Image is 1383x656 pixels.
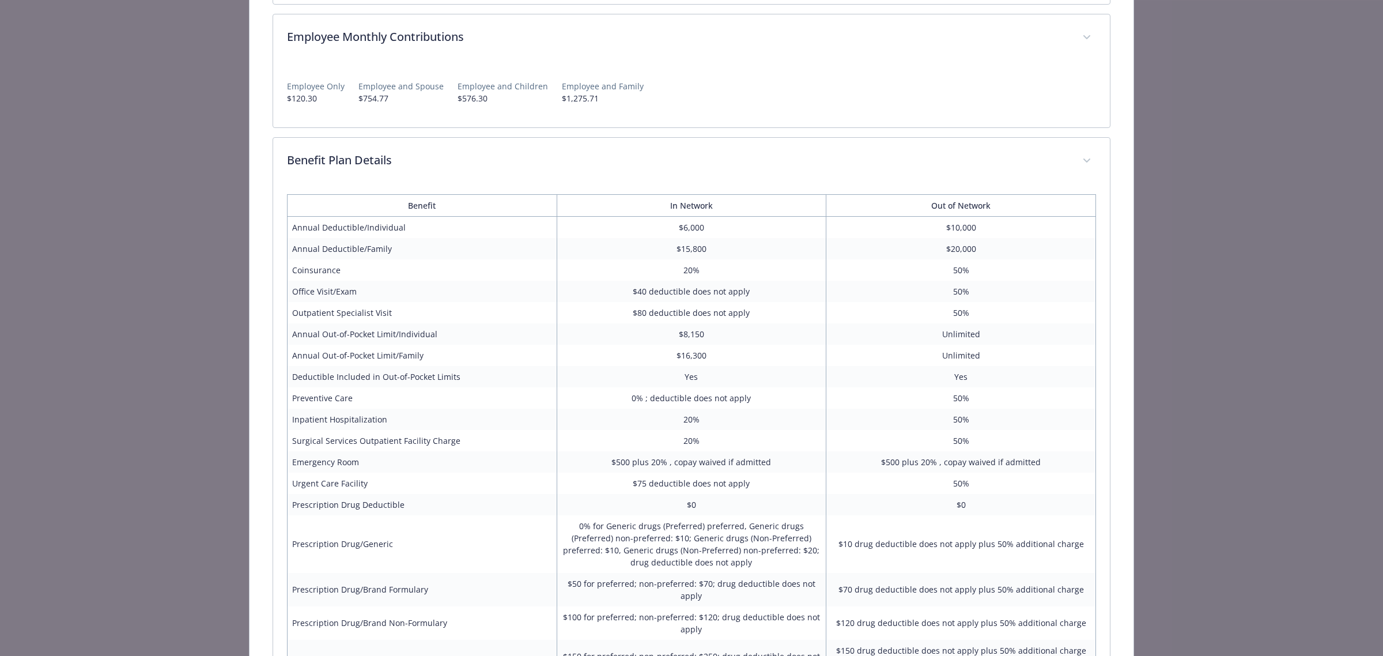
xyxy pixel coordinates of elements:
td: Unlimited [826,345,1096,366]
th: Out of Network [826,194,1096,216]
td: 50% [826,409,1096,430]
td: $6,000 [557,216,826,238]
td: $70 drug deductible does not apply plus 50% additional charge [826,573,1096,606]
p: Employee Monthly Contributions [287,28,1068,46]
td: $80 deductible does not apply [557,302,826,323]
td: 50% [826,302,1096,323]
p: Employee Only [287,80,345,92]
td: Annual Deductible/Individual [288,216,557,238]
td: 50% [826,281,1096,302]
td: Urgent Care Facility [288,473,557,494]
td: $120 drug deductible does not apply plus 50% additional charge [826,606,1096,640]
div: Employee Monthly Contributions [273,14,1110,62]
td: Unlimited [826,323,1096,345]
td: Preventive Care [288,387,557,409]
td: $15,800 [557,238,826,259]
p: Employee and Children [458,80,548,92]
td: 50% [826,387,1096,409]
p: $754.77 [358,92,444,104]
td: $0 [826,494,1096,515]
td: Yes [557,366,826,387]
p: $120.30 [287,92,345,104]
td: 50% [826,473,1096,494]
td: 20% [557,430,826,451]
th: Benefit [288,194,557,216]
p: $576.30 [458,92,548,104]
td: Annual Out-of-Pocket Limit/Family [288,345,557,366]
td: $16,300 [557,345,826,366]
td: $10 drug deductible does not apply plus 50% additional charge [826,515,1096,573]
td: Surgical Services Outpatient Facility Charge [288,430,557,451]
td: Annual Deductible/Family [288,238,557,259]
td: 0% ; deductible does not apply [557,387,826,409]
td: 0% for Generic drugs (Preferred) preferred, Generic drugs (Preferred) non-preferred: $10; Generic... [557,515,826,573]
td: $75 deductible does not apply [557,473,826,494]
td: $100 for preferred; non-preferred: $120; drug deductible does not apply [557,606,826,640]
div: Employee Monthly Contributions [273,62,1110,127]
td: 50% [826,430,1096,451]
td: Prescription Drug Deductible [288,494,557,515]
td: $0 [557,494,826,515]
td: Emergency Room [288,451,557,473]
td: $50 for preferred; non-preferred: $70; drug deductible does not apply [557,573,826,606]
td: 20% [557,409,826,430]
p: Employee and Family [562,80,644,92]
td: Annual Out-of-Pocket Limit/Individual [288,323,557,345]
td: $40 deductible does not apply [557,281,826,302]
td: Deductible Included in Out-of-Pocket Limits [288,366,557,387]
td: 50% [826,259,1096,281]
p: Benefit Plan Details [287,152,1068,169]
td: 20% [557,259,826,281]
td: $500 plus 20% , copay waived if admitted [826,451,1096,473]
td: Inpatient Hospitalization [288,409,557,430]
td: $10,000 [826,216,1096,238]
p: Employee and Spouse [358,80,444,92]
td: $500 plus 20% , copay waived if admitted [557,451,826,473]
td: Outpatient Specialist Visit [288,302,557,323]
td: $8,150 [557,323,826,345]
div: Benefit Plan Details [273,138,1110,185]
td: Prescription Drug/Brand Non-Formulary [288,606,557,640]
p: $1,275.71 [562,92,644,104]
th: In Network [557,194,826,216]
td: Yes [826,366,1096,387]
td: Coinsurance [288,259,557,281]
td: Prescription Drug/Brand Formulary [288,573,557,606]
td: Prescription Drug/Generic [288,515,557,573]
td: Office Visit/Exam [288,281,557,302]
td: $20,000 [826,238,1096,259]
